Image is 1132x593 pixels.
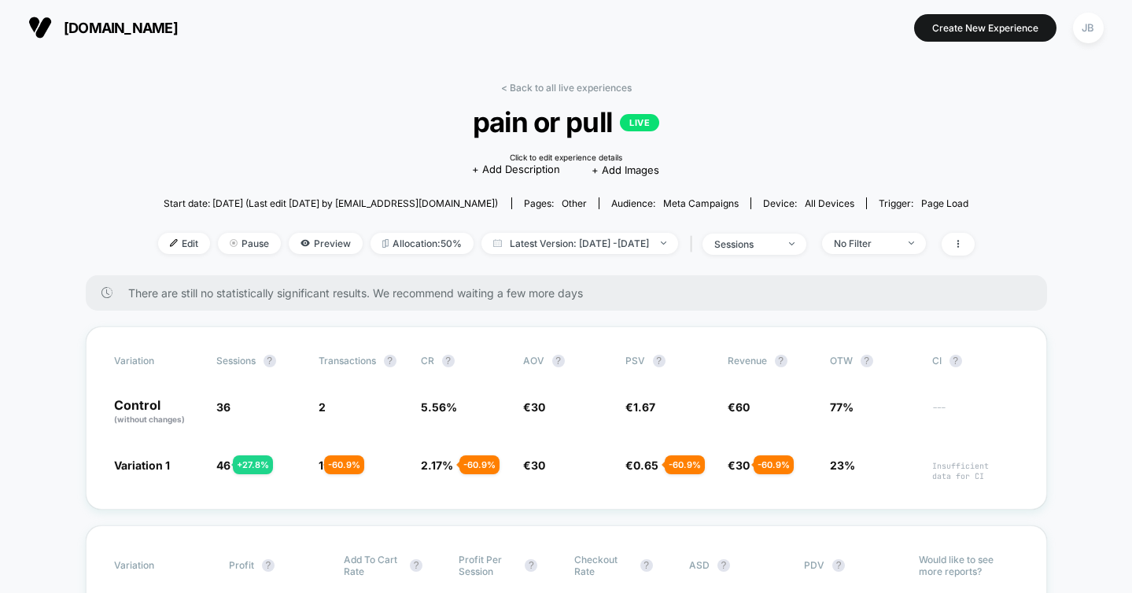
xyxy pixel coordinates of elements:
div: Trigger: [879,197,968,209]
span: PDV [804,559,824,571]
p: LIVE [620,114,659,131]
span: Add To Cart Rate [344,554,402,577]
span: 46 [216,459,230,472]
span: Start date: [DATE] (Last edit [DATE] by [EMAIL_ADDRESS][DOMAIN_NAME]) [164,197,498,209]
span: Meta campaigns [663,197,739,209]
span: € [625,400,655,414]
span: CI [932,355,1019,367]
span: Variation [114,355,201,367]
button: ? [832,559,845,572]
button: Create New Experience [914,14,1056,42]
div: Click to edit experience details [510,153,622,162]
button: JB [1068,12,1108,44]
span: 2 [319,400,326,414]
span: + Add Images [592,164,659,176]
button: ? [525,559,537,572]
span: Latest Version: [DATE] - [DATE] [481,233,678,254]
div: - 60.9 % [324,455,364,474]
span: other [562,197,587,209]
button: ? [775,355,787,367]
span: 77% [830,400,854,414]
button: ? [640,559,653,572]
span: € [728,459,750,472]
span: (without changes) [114,414,185,424]
button: ? [262,559,275,572]
span: 1 [319,459,323,472]
button: ? [552,355,565,367]
div: No Filter [834,238,897,249]
span: € [625,459,658,472]
span: 30 [736,459,750,472]
span: Preview [289,233,363,254]
span: OTW [830,355,916,367]
div: JB [1073,13,1104,43]
span: Sessions [216,355,256,366]
button: ? [717,559,730,572]
span: € [728,400,750,414]
span: Profit Per Session [459,554,517,577]
p: Control [114,399,201,425]
div: Audience: [611,197,739,209]
span: € [523,400,545,414]
span: Edit [158,233,210,254]
span: pain or pull [198,105,933,138]
span: [DOMAIN_NAME] [64,20,178,36]
button: ? [410,559,422,572]
button: ? [442,355,455,367]
span: Device: [750,197,866,209]
span: Transactions [319,355,376,366]
div: Pages: [524,197,587,209]
span: 36 [216,400,230,414]
span: + Add Description [472,162,560,178]
span: ASD [689,559,710,571]
span: Allocation: 50% [371,233,474,254]
button: ? [949,355,962,367]
span: Profit [229,559,254,571]
span: 2.17 % [421,459,453,472]
img: end [661,241,666,245]
span: PSV [625,355,645,366]
span: Checkout Rate [574,554,632,577]
div: - 60.9 % [754,455,794,474]
span: 60 [736,400,750,414]
span: € [523,459,545,472]
span: 1.67 [633,400,655,414]
img: rebalance [382,239,389,248]
img: end [909,241,914,245]
span: AOV [523,355,544,366]
img: end [789,242,795,245]
span: --- [932,403,1019,425]
span: 23% [830,459,855,472]
span: Variation 1 [114,459,170,472]
button: [DOMAIN_NAME] [24,15,183,40]
a: < Back to all live experiences [501,82,632,94]
span: | [686,233,702,256]
span: Revenue [728,355,767,366]
button: ? [653,355,666,367]
span: Insufficient data for CI [932,461,1019,481]
img: end [230,239,238,247]
span: Pause [218,233,281,254]
span: all devices [805,197,854,209]
div: + 27.8 % [233,455,273,474]
span: Variation [114,554,201,577]
span: 0.65 [633,459,658,472]
img: Visually logo [28,16,52,39]
span: 5.56 % [421,400,457,414]
span: CR [421,355,434,366]
div: sessions [714,238,777,250]
button: ? [384,355,396,367]
button: ? [264,355,276,367]
img: calendar [493,239,502,247]
span: 30 [531,459,545,472]
span: Page Load [921,197,968,209]
img: edit [170,239,178,247]
p: Would like to see more reports? [919,554,1018,577]
span: There are still no statistically significant results. We recommend waiting a few more days [128,286,1016,300]
div: - 60.9 % [459,455,500,474]
span: 30 [531,400,545,414]
button: ? [861,355,873,367]
div: - 60.9 % [665,455,705,474]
